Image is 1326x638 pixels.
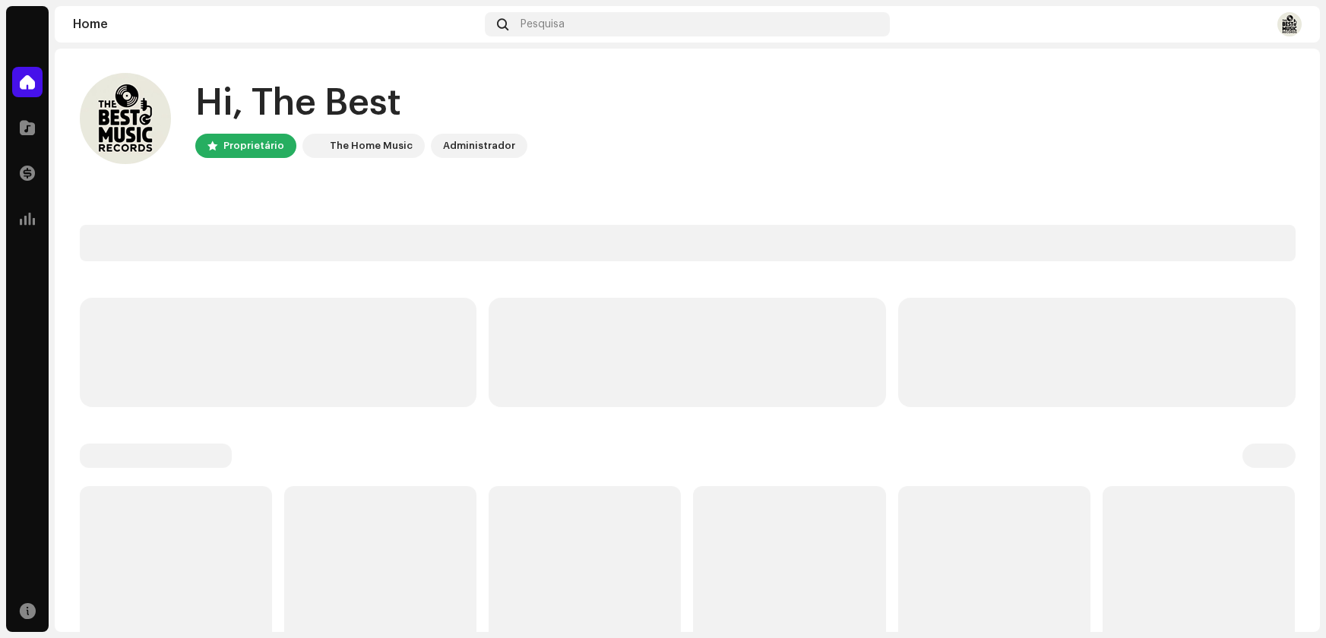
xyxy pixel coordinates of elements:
img: e57eb16c-630c-45a0-b173-efee7d63fb15 [80,73,171,164]
span: Pesquisa [521,18,565,30]
div: Hi, The Best [195,79,527,128]
img: e57eb16c-630c-45a0-b173-efee7d63fb15 [1277,12,1302,36]
div: Proprietário [223,137,284,155]
div: Home [73,18,479,30]
div: Administrador [443,137,515,155]
img: c86870aa-2232-4ba3-9b41-08f587110171 [305,137,324,155]
div: The Home Music [330,137,413,155]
